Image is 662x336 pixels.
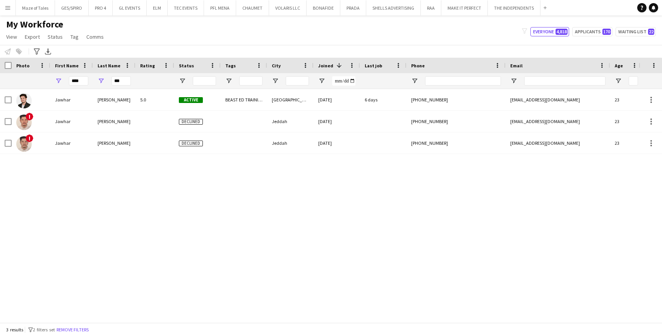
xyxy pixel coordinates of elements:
div: 23 [610,89,643,110]
span: 170 [602,29,611,35]
span: Status [48,33,63,40]
button: RAA [421,0,441,15]
a: Tag [67,32,82,42]
button: Remove filters [55,326,90,334]
button: CHAUMET [236,0,269,15]
input: Joined Filter Input [332,76,355,86]
span: Active [179,97,203,103]
button: TEC EVENTS [168,0,204,15]
div: [DATE] [314,132,360,154]
div: Jawhar [50,89,93,110]
span: My Workforce [6,19,63,30]
div: 5.0 [135,89,174,110]
span: Comms [86,33,104,40]
button: MAKE IT PERFECT [441,0,488,15]
div: [PHONE_NUMBER] [406,111,506,132]
button: BONAFIDE [307,0,340,15]
div: Jeddah [267,132,314,154]
button: ELM [147,0,168,15]
button: SHELLS ADVERTISING [366,0,421,15]
span: Email [510,63,523,69]
span: 22 [648,29,654,35]
img: Jawhar Omar [16,115,32,130]
span: Age [615,63,623,69]
div: [DATE] [314,89,360,110]
button: GES/SPIRO [55,0,89,15]
span: ! [26,113,33,120]
a: Export [22,32,43,42]
button: PRO 4 [89,0,113,15]
span: Tag [70,33,79,40]
button: Open Filter Menu [615,77,622,84]
div: [PERSON_NAME] [93,132,135,154]
img: Jawhar Omar [16,93,32,108]
img: Jawhar Omar [16,136,32,152]
span: Tags [225,63,236,69]
a: Status [45,32,66,42]
button: Maze of Tales [16,0,55,15]
span: Joined [318,63,333,69]
a: View [3,32,20,42]
div: [EMAIL_ADDRESS][DOMAIN_NAME] [506,89,610,110]
button: Open Filter Menu [272,77,279,84]
input: City Filter Input [286,76,309,86]
div: BEAST ED TRAINING, ENGLISH ++, [PERSON_NAME] PROFILE, RAA , THA SUPERVISOR CERTIFIED, TOP HOST/HO... [221,89,267,110]
button: Open Filter Menu [55,77,62,84]
div: Jeddah [267,111,314,132]
span: ! [26,134,33,142]
div: [PERSON_NAME] [93,89,135,110]
div: [EMAIL_ADDRESS][DOMAIN_NAME] [506,132,610,154]
span: View [6,33,17,40]
button: Open Filter Menu [179,77,186,84]
div: 6 days [360,89,406,110]
span: Declined [179,119,203,125]
div: [DATE] [314,111,360,132]
span: 2 filters set [33,327,55,333]
div: 23 [610,111,643,132]
input: Phone Filter Input [425,76,501,86]
button: Open Filter Menu [510,77,517,84]
a: Comms [83,32,107,42]
button: THE INDEPENDENTS [488,0,540,15]
button: PFL MENA [204,0,236,15]
button: Open Filter Menu [411,77,418,84]
button: Open Filter Menu [225,77,232,84]
button: Waiting list22 [616,27,656,36]
div: [PERSON_NAME] [93,111,135,132]
input: First Name Filter Input [69,76,88,86]
app-action-btn: Export XLSX [43,47,53,56]
app-action-btn: Advanced filters [32,47,41,56]
span: Last job [365,63,382,69]
button: GL EVENTS [113,0,147,15]
span: City [272,63,281,69]
button: VOLARIS LLC [269,0,307,15]
div: Jawhar [50,111,93,132]
button: Everyone4,818 [530,27,569,36]
div: Jawhar [50,132,93,154]
span: Last Name [98,63,120,69]
input: Status Filter Input [193,76,216,86]
div: [PHONE_NUMBER] [406,89,506,110]
input: Last Name Filter Input [111,76,131,86]
span: First Name [55,63,79,69]
button: Open Filter Menu [98,77,105,84]
span: Declined [179,141,203,146]
button: PRADA [340,0,366,15]
input: Email Filter Input [524,76,605,86]
span: 4,818 [556,29,568,35]
button: Open Filter Menu [318,77,325,84]
div: [PHONE_NUMBER] [406,132,506,154]
span: Photo [16,63,29,69]
input: Age Filter Input [629,76,638,86]
div: [EMAIL_ADDRESS][DOMAIN_NAME] [506,111,610,132]
div: 23 [610,132,643,154]
button: Applicants170 [572,27,612,36]
input: Tags Filter Input [239,76,262,86]
span: Status [179,63,194,69]
span: Phone [411,63,425,69]
span: Rating [140,63,155,69]
div: [GEOGRAPHIC_DATA] [267,89,314,110]
span: Export [25,33,40,40]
